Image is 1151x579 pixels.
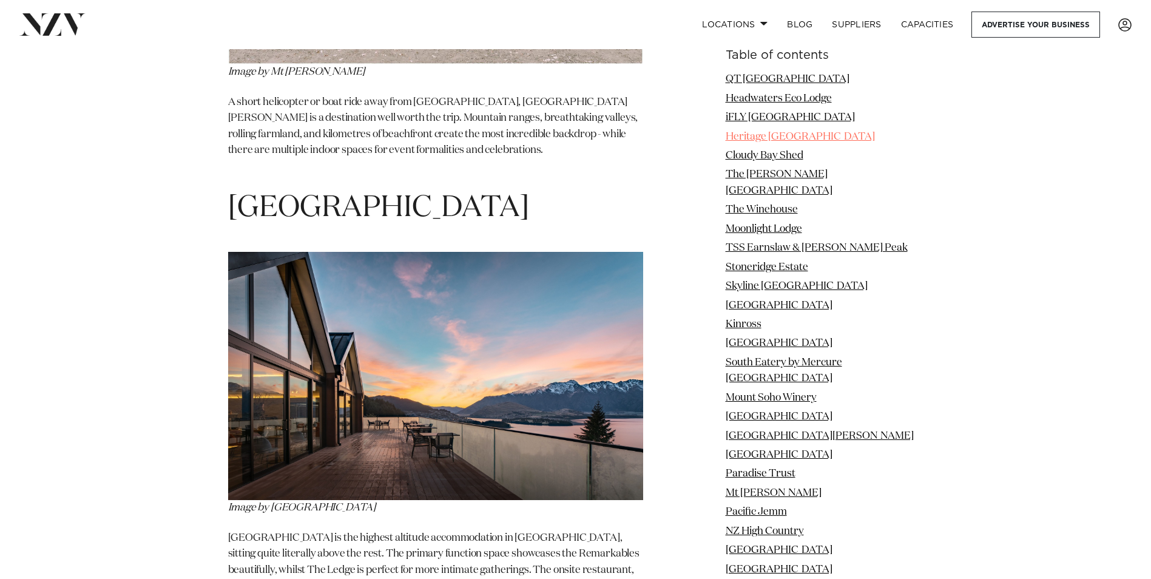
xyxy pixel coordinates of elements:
a: Kinross [726,319,761,330]
a: iFLY [GEOGRAPHIC_DATA] [726,112,855,123]
a: Cloudy Bay Shed [726,151,803,161]
a: QT [GEOGRAPHIC_DATA] [726,74,849,84]
a: The Winehouse [726,205,798,215]
a: Headwaters Eco Lodge [726,93,832,103]
a: BLOG [777,12,822,38]
a: [GEOGRAPHIC_DATA] [726,411,832,422]
a: [GEOGRAPHIC_DATA] [726,450,832,460]
a: Heritage [GEOGRAPHIC_DATA] [726,131,875,141]
span: [GEOGRAPHIC_DATA] [228,194,529,223]
a: [GEOGRAPHIC_DATA] [726,545,832,555]
a: Stoneridge Estate [726,262,808,272]
a: Skyline [GEOGRAPHIC_DATA] [726,281,868,291]
img: nzv-logo.png [19,13,86,35]
a: Mount Soho Winery [726,392,817,402]
a: SUPPLIERS [822,12,891,38]
a: NZ High Country [726,526,804,537]
a: The [PERSON_NAME][GEOGRAPHIC_DATA] [726,169,832,195]
a: [GEOGRAPHIC_DATA][PERSON_NAME] [726,430,914,441]
a: [GEOGRAPHIC_DATA] [726,300,832,310]
a: [GEOGRAPHIC_DATA] [726,338,832,348]
a: South Eatery by Mercure [GEOGRAPHIC_DATA] [726,357,842,384]
a: Mt [PERSON_NAME] [726,488,822,498]
em: Image by [GEOGRAPHIC_DATA] [228,370,643,512]
a: Capacities [891,12,964,38]
a: TSS Earnslaw & [PERSON_NAME] Peak [726,243,908,253]
a: Pacific Jemm [726,507,787,517]
a: Locations [692,12,777,38]
h6: Table of contents [726,49,923,62]
p: A short helicopter or boat ride away from [GEOGRAPHIC_DATA], [GEOGRAPHIC_DATA][PERSON_NAME] is a ... [228,95,643,175]
a: Paradise Trust [726,469,795,479]
a: Advertise your business [971,12,1100,38]
a: [GEOGRAPHIC_DATA] [726,564,832,574]
a: Moonlight Lodge [726,224,802,234]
